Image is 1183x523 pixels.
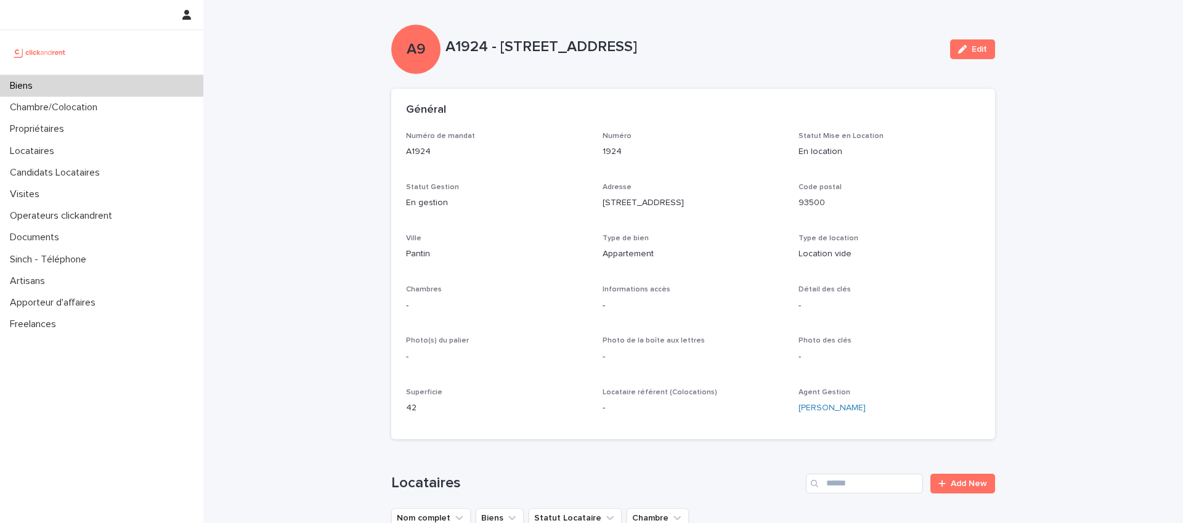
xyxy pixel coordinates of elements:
p: - [799,351,980,363]
span: Numéro de mandat [406,132,475,140]
p: Location vide [799,248,980,261]
p: - [603,402,784,415]
p: - [799,299,980,312]
p: - [406,299,588,312]
p: [STREET_ADDRESS] [603,197,784,209]
p: Chambre/Colocation [5,102,107,113]
span: Numéro [603,132,632,140]
p: Pantin [406,248,588,261]
p: Locataires [5,145,64,157]
img: UCB0brd3T0yccxBKYDjQ [10,40,70,65]
h1: Locataires [391,474,801,492]
span: Add New [951,479,987,488]
span: Photo de la boîte aux lettres [603,337,705,344]
span: Edit [972,45,987,54]
h2: Général [406,103,446,117]
p: Sinch - Téléphone [5,254,96,266]
span: Type de bien [603,235,649,242]
a: Add New [930,474,995,493]
p: 93500 [799,197,980,209]
p: 42 [406,402,588,415]
span: Informations accès [603,286,670,293]
span: Adresse [603,184,632,191]
span: Chambres [406,286,442,293]
p: En location [799,145,980,158]
p: Biens [5,80,43,92]
span: Photo(s) du palier [406,337,469,344]
p: Appartement [603,248,784,261]
p: Artisans [5,275,55,287]
span: Locataire référent (Colocations) [603,389,717,396]
span: Type de location [799,235,858,242]
p: Candidats Locataires [5,167,110,179]
p: - [406,351,588,363]
p: A1924 [406,145,588,158]
a: [PERSON_NAME] [799,402,866,415]
p: Freelances [5,318,66,330]
button: Edit [950,39,995,59]
span: Ville [406,235,421,242]
p: - [603,299,784,312]
p: A1924 - [STREET_ADDRESS] [445,38,940,56]
p: Apporteur d'affaires [5,297,105,309]
p: Operateurs clickandrent [5,210,122,222]
p: Propriétaires [5,123,74,135]
span: Photo des clés [799,337,852,344]
span: Détail des clés [799,286,851,293]
p: Visites [5,189,49,200]
span: Code postal [799,184,842,191]
p: Documents [5,232,69,243]
span: Agent Gestion [799,389,850,396]
span: Superficie [406,389,442,396]
span: Statut Mise en Location [799,132,884,140]
p: - [603,351,784,363]
p: En gestion [406,197,588,209]
input: Search [806,474,923,493]
p: 1924 [603,145,784,158]
span: Statut Gestion [406,184,459,191]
